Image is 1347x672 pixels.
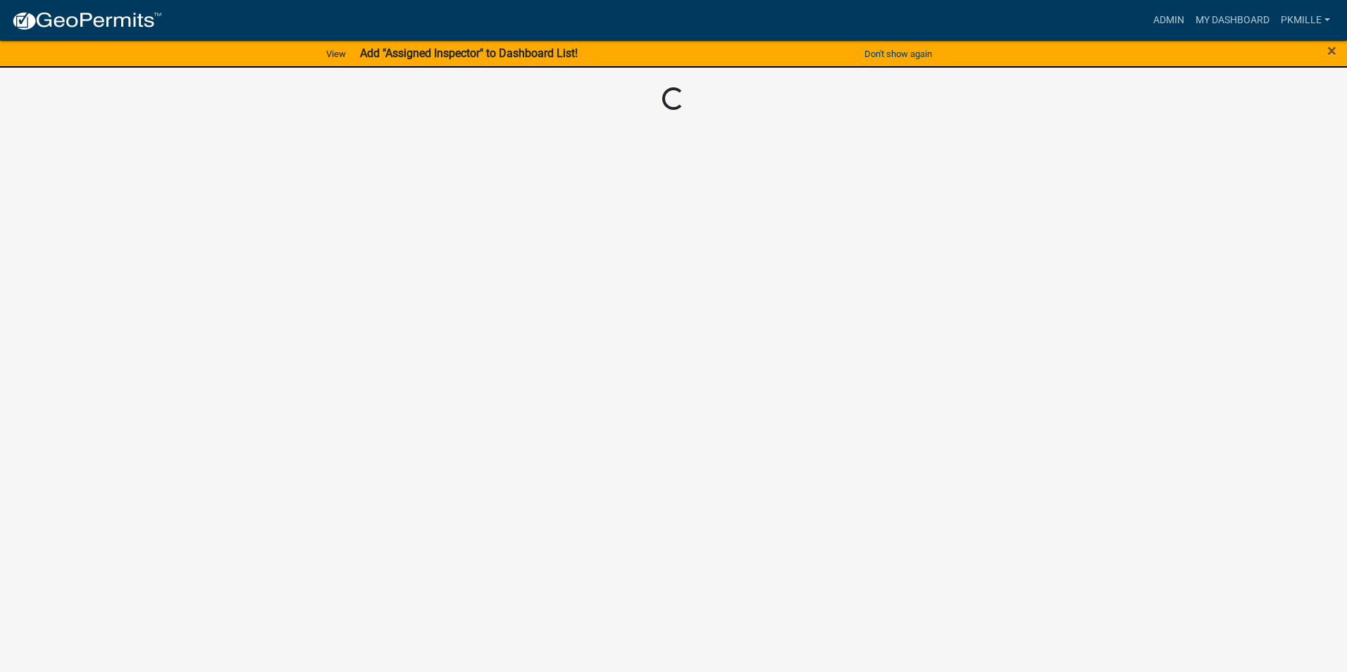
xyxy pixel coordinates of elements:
a: My Dashboard [1190,7,1275,34]
button: Close [1327,42,1336,59]
a: View [321,42,352,66]
a: pkmille [1275,7,1336,34]
button: Don't show again [859,42,938,66]
span: × [1327,41,1336,61]
a: Admin [1148,7,1190,34]
strong: Add "Assigned Inspector" to Dashboard List! [360,46,578,60]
